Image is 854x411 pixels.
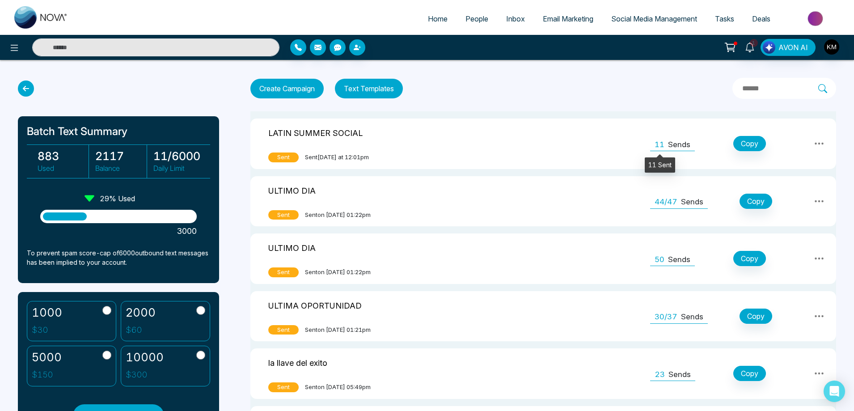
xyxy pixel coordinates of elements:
img: Lead Flow [763,41,775,54]
p: Used [38,163,89,174]
img: Nova CRM Logo [14,6,68,29]
p: Balance [95,163,146,174]
span: Sent [268,153,299,162]
span: 50 [655,254,664,266]
p: $ 30 [32,324,62,337]
a: People [457,10,497,27]
span: 44/47 [655,196,677,208]
p: Daily Limit [153,163,205,174]
button: Copy [740,194,772,209]
span: 11 [655,139,664,151]
img: Market-place.gif [784,8,849,29]
a: Deals [743,10,779,27]
a: 1 [739,39,761,55]
tr: LATIN SUMMER SOCIALSentSent[DATE] at 12:01pm11SendsCopy [250,119,836,169]
a: Inbox [497,10,534,27]
span: 1 [750,39,758,47]
p: To prevent spam score-cap of 6000 outbound text messages has been implied to your account. [27,248,210,267]
span: Sent on [DATE] 05:49pm [305,383,371,392]
p: ULTIMO DIA [268,240,316,254]
span: Sent [268,210,299,220]
div: Open Intercom Messenger [824,381,845,402]
a: Social Media Management [602,10,706,27]
p: $ 150 [32,369,62,381]
span: Home [428,14,448,23]
div: 11 Sent [645,157,675,173]
p: $ 60 [126,324,156,337]
p: 29 % Used [100,193,135,204]
p: la llave del exito [268,355,327,369]
input: 5000$150 [102,351,111,360]
h2: 1000 [32,306,62,319]
input: 1000$30 [102,306,111,315]
h3: 883 [38,149,89,163]
tr: ULTIMO DIASentSenton [DATE] 01:22pm44/47SendsCopy [250,176,836,227]
button: Copy [740,309,772,324]
p: Sends [681,311,703,323]
h2: 10000 [126,351,164,364]
input: 10000$300 [196,351,205,360]
span: Inbox [506,14,525,23]
h2: 5000 [32,351,62,364]
tr: la llave del exitoSentSenton [DATE] 05:49pm23SendsCopy [250,348,836,399]
span: Email Marketing [543,14,593,23]
a: Email Marketing [534,10,602,27]
p: Sends [681,196,703,208]
button: Create Campaign [250,79,324,98]
span: Sent on [DATE] 01:22pm [305,211,371,220]
span: Social Media Management [611,14,697,23]
span: AVON AI [778,42,808,53]
span: 30/37 [655,311,677,323]
button: Copy [733,366,766,381]
p: $ 300 [126,369,164,381]
button: AVON AI [761,39,816,56]
span: People [465,14,488,23]
button: Text Templates [335,79,403,98]
button: Copy [733,136,766,151]
span: Sent [DATE] at 12:01pm [305,153,369,162]
span: Tasks [715,14,734,23]
h3: 11 / 6000 [153,149,205,163]
input: 2000$60 [196,306,205,315]
tr: ULTIMA OPORTUNIDADSentSenton [DATE] 01:21pm30/37SendsCopy [250,291,836,342]
span: Sent [268,325,299,335]
p: ULTIMO DIA [268,183,316,197]
p: Sends [668,139,690,151]
tr: ULTIMO DIASentSenton [DATE] 01:22pm50SendsCopy [250,233,836,284]
h3: 2117 [95,149,146,163]
p: LATIN SUMMER SOCIAL [268,125,363,139]
a: Home [419,10,457,27]
h2: 2000 [126,306,156,319]
span: 23 [655,369,665,381]
p: Sends [668,254,690,266]
p: 3000 [40,225,197,237]
h1: Batch Text Summary [27,125,210,138]
img: User Avatar [824,39,839,55]
span: Sent [268,382,299,392]
p: ULTIMA OPORTUNIDAD [268,298,362,312]
button: Copy [733,251,766,266]
span: Sent on [DATE] 01:22pm [305,268,371,277]
span: Sent on [DATE] 01:21pm [305,326,371,335]
a: Tasks [706,10,743,27]
p: Sends [668,369,691,381]
span: Sent [268,267,299,277]
span: Deals [752,14,770,23]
